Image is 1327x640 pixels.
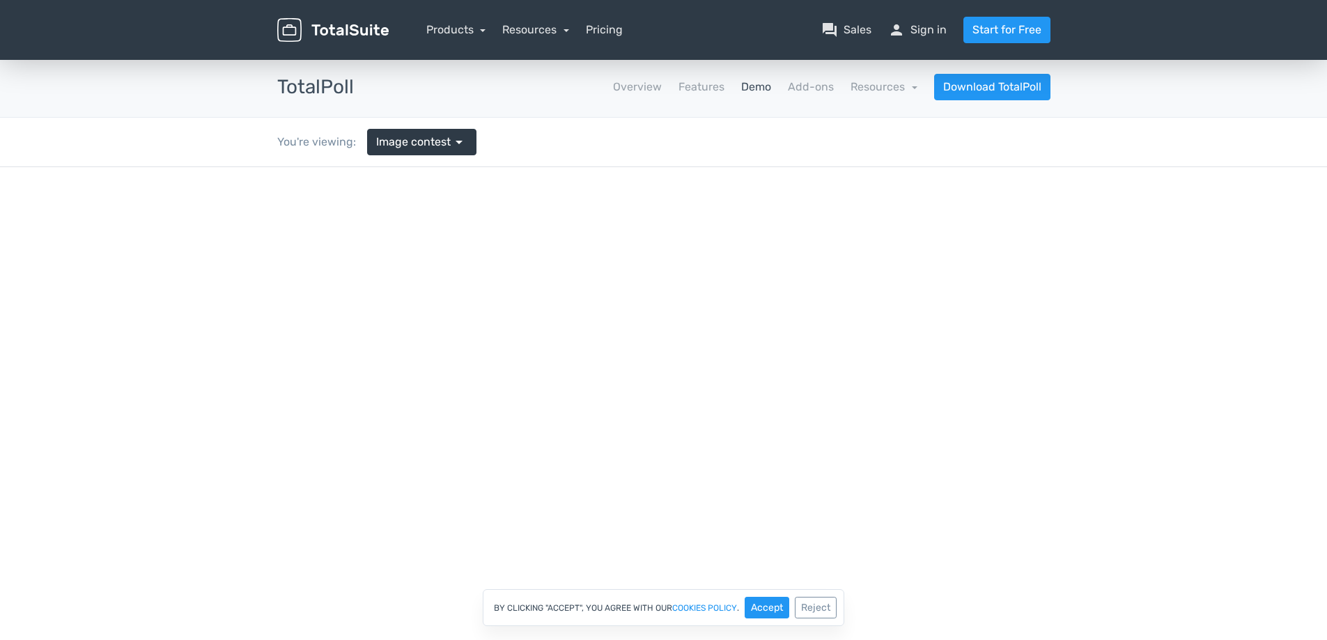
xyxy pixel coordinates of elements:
[277,18,389,42] img: TotalSuite for WordPress
[672,604,737,612] a: cookies policy
[277,134,367,150] div: You're viewing:
[277,77,354,98] h3: TotalPoll
[888,22,947,38] a: personSign in
[502,23,569,36] a: Resources
[851,80,917,93] a: Resources
[795,597,837,618] button: Reject
[426,23,486,36] a: Products
[963,17,1050,43] a: Start for Free
[586,22,623,38] a: Pricing
[613,79,662,95] a: Overview
[741,79,771,95] a: Demo
[451,134,467,150] span: arrow_drop_down
[821,22,838,38] span: question_answer
[821,22,871,38] a: question_answerSales
[376,134,451,150] span: Image contest
[745,597,789,618] button: Accept
[888,22,905,38] span: person
[483,589,844,626] div: By clicking "Accept", you agree with our .
[788,79,834,95] a: Add-ons
[367,129,476,155] a: Image contest arrow_drop_down
[678,79,724,95] a: Features
[934,74,1050,100] a: Download TotalPoll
